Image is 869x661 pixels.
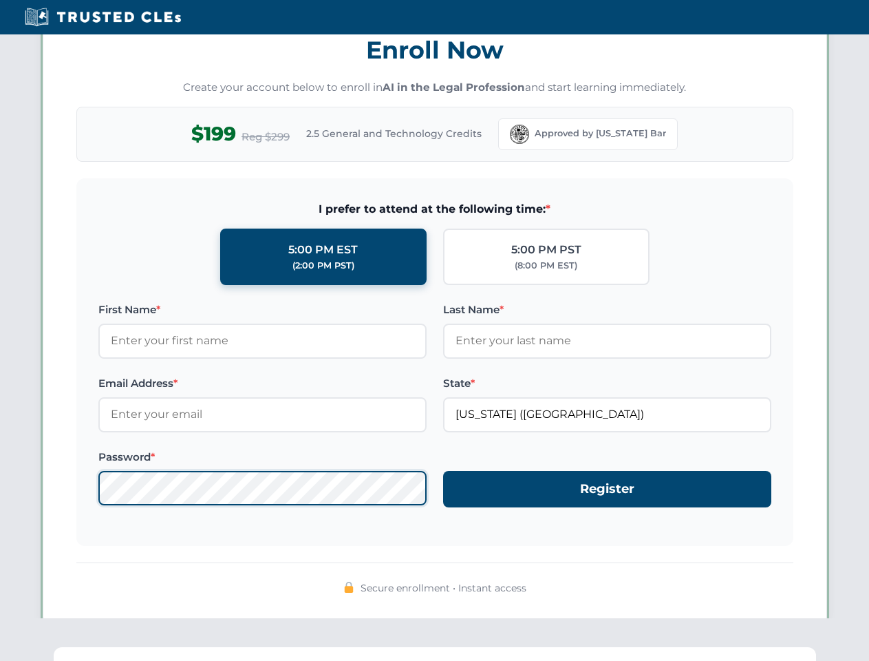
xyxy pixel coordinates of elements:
[443,302,771,318] label: Last Name
[361,580,526,596] span: Secure enrollment • Instant access
[21,7,185,28] img: Trusted CLEs
[292,259,354,273] div: (2:00 PM PST)
[98,375,427,392] label: Email Address
[511,241,581,259] div: 5:00 PM PST
[191,118,236,149] span: $199
[98,449,427,465] label: Password
[535,127,666,140] span: Approved by [US_STATE] Bar
[242,129,290,145] span: Reg $299
[343,582,354,593] img: 🔒
[443,375,771,392] label: State
[443,324,771,358] input: Enter your last name
[383,81,525,94] strong: AI in the Legal Profession
[98,200,771,218] span: I prefer to attend at the following time:
[76,80,793,96] p: Create your account below to enroll in and start learning immediately.
[76,28,793,72] h3: Enroll Now
[98,302,427,318] label: First Name
[98,397,427,432] input: Enter your email
[443,397,771,432] input: Florida (FL)
[98,324,427,358] input: Enter your first name
[443,471,771,507] button: Register
[515,259,577,273] div: (8:00 PM EST)
[288,241,358,259] div: 5:00 PM EST
[510,125,529,144] img: Florida Bar
[306,126,482,141] span: 2.5 General and Technology Credits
